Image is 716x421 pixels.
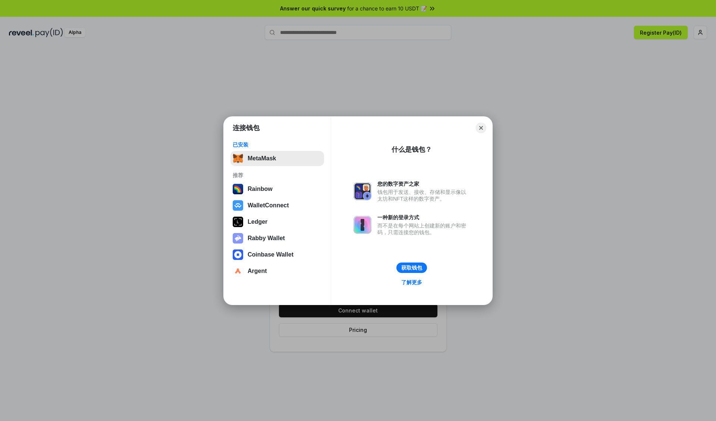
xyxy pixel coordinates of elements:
[233,266,243,276] img: svg+xml,%3Csvg%20width%3D%2228%22%20height%3D%2228%22%20viewBox%3D%220%200%2028%2028%22%20fill%3D...
[377,189,470,202] div: 钱包用于发送、接收、存储和显示像以太坊和NFT这样的数字资产。
[230,151,324,166] button: MetaMask
[401,264,422,271] div: 获取钱包
[476,123,486,133] button: Close
[233,141,322,148] div: 已安装
[397,277,427,287] a: 了解更多
[354,216,371,234] img: svg+xml,%3Csvg%20xmlns%3D%22http%3A%2F%2Fwww.w3.org%2F2000%2Fsvg%22%20fill%3D%22none%22%20viewBox...
[248,219,267,225] div: Ledger
[230,182,324,197] button: Rainbow
[248,202,289,209] div: WalletConnect
[401,279,422,286] div: 了解更多
[233,184,243,194] img: svg+xml,%3Csvg%20width%3D%22120%22%20height%3D%22120%22%20viewBox%3D%220%200%20120%20120%22%20fil...
[233,153,243,164] img: svg+xml,%3Csvg%20fill%3D%22none%22%20height%3D%2233%22%20viewBox%3D%220%200%2035%2033%22%20width%...
[230,247,324,262] button: Coinbase Wallet
[233,217,243,227] img: svg+xml,%3Csvg%20xmlns%3D%22http%3A%2F%2Fwww.w3.org%2F2000%2Fsvg%22%20width%3D%2228%22%20height%3...
[248,251,293,258] div: Coinbase Wallet
[392,145,432,154] div: 什么是钱包？
[377,180,470,187] div: 您的数字资产之家
[233,172,322,179] div: 推荐
[248,186,273,192] div: Rainbow
[248,268,267,274] div: Argent
[230,231,324,246] button: Rabby Wallet
[233,233,243,244] img: svg+xml,%3Csvg%20xmlns%3D%22http%3A%2F%2Fwww.w3.org%2F2000%2Fsvg%22%20fill%3D%22none%22%20viewBox...
[248,235,285,242] div: Rabby Wallet
[233,200,243,211] img: svg+xml,%3Csvg%20width%3D%2228%22%20height%3D%2228%22%20viewBox%3D%220%200%2028%2028%22%20fill%3D...
[396,263,427,273] button: 获取钱包
[377,222,470,236] div: 而不是在每个网站上创建新的账户和密码，只需连接您的钱包。
[233,123,260,132] h1: 连接钱包
[230,214,324,229] button: Ledger
[233,249,243,260] img: svg+xml,%3Csvg%20width%3D%2228%22%20height%3D%2228%22%20viewBox%3D%220%200%2028%2028%22%20fill%3D...
[354,182,371,200] img: svg+xml,%3Csvg%20xmlns%3D%22http%3A%2F%2Fwww.w3.org%2F2000%2Fsvg%22%20fill%3D%22none%22%20viewBox...
[230,198,324,213] button: WalletConnect
[377,214,470,221] div: 一种新的登录方式
[230,264,324,279] button: Argent
[248,155,276,162] div: MetaMask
